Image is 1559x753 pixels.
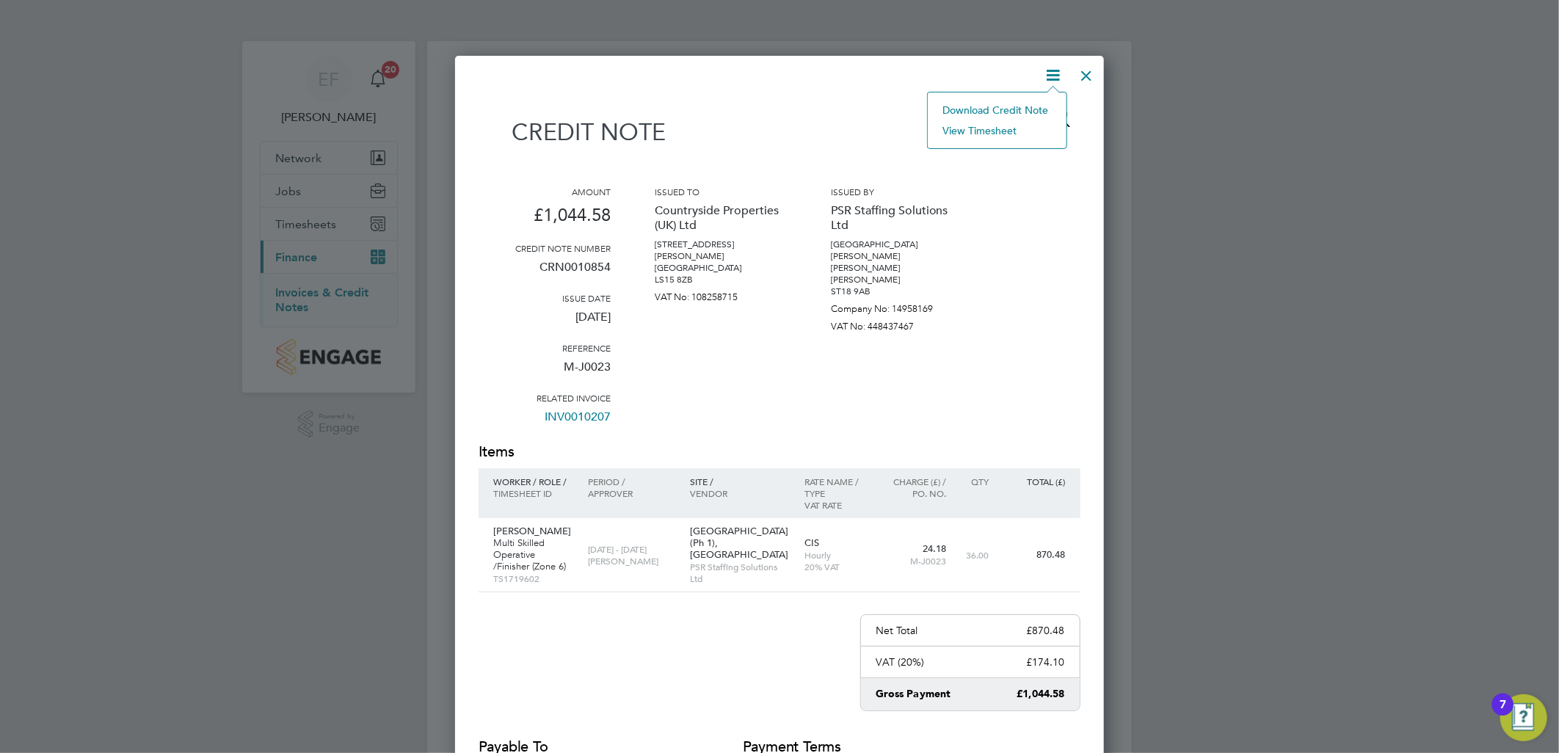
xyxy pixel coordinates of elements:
[1003,549,1066,561] p: 870.48
[691,476,791,487] p: Site /
[655,197,787,239] p: Countryside Properties (UK) Ltd
[479,118,666,146] h1: Credit note
[1003,476,1066,487] p: Total (£)
[883,487,947,499] p: Po. No.
[1027,655,1065,669] p: £174.10
[493,476,573,487] p: Worker / Role /
[804,549,868,561] p: Hourly
[962,549,989,561] p: 36.00
[493,572,573,584] p: TS1719602
[655,285,787,303] p: VAT No: 108258715
[479,242,611,254] h3: Credit note number
[962,476,989,487] p: QTY
[883,476,947,487] p: Charge (£) /
[935,120,1059,141] li: View timesheet
[493,487,573,499] p: Timesheet ID
[588,476,675,487] p: Period /
[691,487,791,499] p: Vendor
[588,487,675,499] p: Approver
[1027,624,1065,637] p: £870.48
[655,274,787,285] p: LS15 8ZB
[493,537,573,572] p: Multi Skilled Operative /Finisher (Zone 6)
[691,561,791,584] p: PSR Staffing Solutions Ltd
[479,342,611,354] h3: Reference
[831,239,963,262] p: [GEOGRAPHIC_DATA][PERSON_NAME]
[831,315,963,332] p: VAT No: 448437467
[588,543,675,555] p: [DATE] - [DATE]
[479,186,611,197] h3: Amount
[831,297,963,315] p: Company No: 14958169
[804,476,868,499] p: Rate name / type
[804,499,868,511] p: VAT rate
[479,197,611,242] p: £1,044.58
[655,262,787,274] p: [GEOGRAPHIC_DATA]
[831,274,963,285] p: [PERSON_NAME]
[831,262,963,274] p: [PERSON_NAME]
[876,655,924,669] p: VAT (20%)
[831,285,963,297] p: ST18 9AB
[883,555,947,567] p: M-J0023
[493,525,573,537] p: [PERSON_NAME]
[831,186,963,197] h3: Issued by
[831,197,963,239] p: PSR Staffing Solutions Ltd
[1500,705,1506,724] div: 7
[804,537,868,549] p: CIS
[655,239,787,262] p: [STREET_ADDRESS][PERSON_NAME]
[1017,687,1065,702] p: £1,044.58
[1500,694,1547,741] button: Open Resource Center, 7 new notifications
[883,543,947,555] p: 24.18
[545,404,611,442] a: INV0010207
[876,687,951,702] p: Gross Payment
[479,292,611,304] h3: Issue date
[479,392,611,404] h3: Related invoice
[804,561,868,572] p: 20% VAT
[479,442,1080,462] h2: Items
[588,555,675,567] p: [PERSON_NAME]
[479,254,611,292] p: CRN0010854
[691,525,791,561] p: [GEOGRAPHIC_DATA] (Ph 1), [GEOGRAPHIC_DATA]
[479,354,611,392] p: M-J0023
[655,186,787,197] h3: Issued to
[935,100,1059,120] li: Download Credit Note
[479,304,611,342] p: [DATE]
[876,624,917,637] p: Net Total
